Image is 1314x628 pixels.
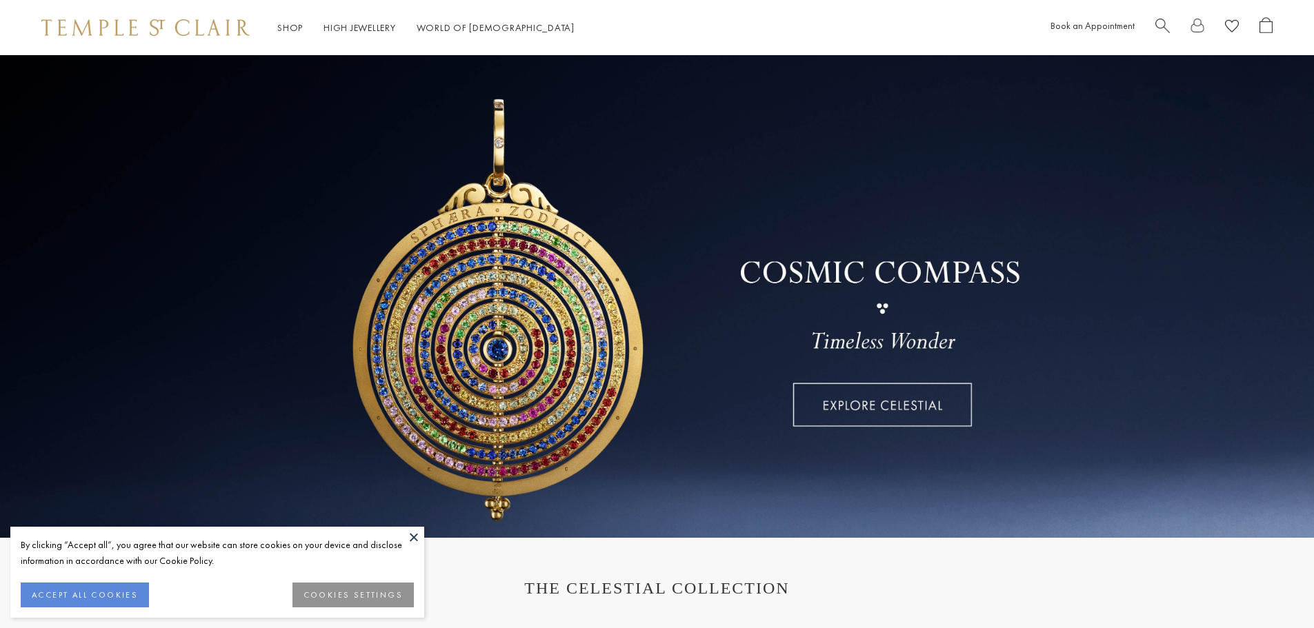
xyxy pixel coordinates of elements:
button: ACCEPT ALL COOKIES [21,583,149,607]
a: High JewelleryHigh Jewellery [323,21,396,34]
a: ShopShop [277,21,303,34]
a: Open Shopping Bag [1260,17,1273,39]
a: Book an Appointment [1051,19,1135,32]
a: Search [1155,17,1170,39]
img: Temple St. Clair [41,19,250,36]
div: By clicking “Accept all”, you agree that our website can store cookies on your device and disclos... [21,537,414,569]
iframe: Gorgias live chat messenger [1245,563,1300,614]
nav: Main navigation [277,19,575,37]
a: View Wishlist [1225,17,1239,39]
button: COOKIES SETTINGS [292,583,414,607]
h1: THE CELESTIAL COLLECTION [55,579,1259,598]
a: World of [DEMOGRAPHIC_DATA]World of [DEMOGRAPHIC_DATA] [417,21,575,34]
